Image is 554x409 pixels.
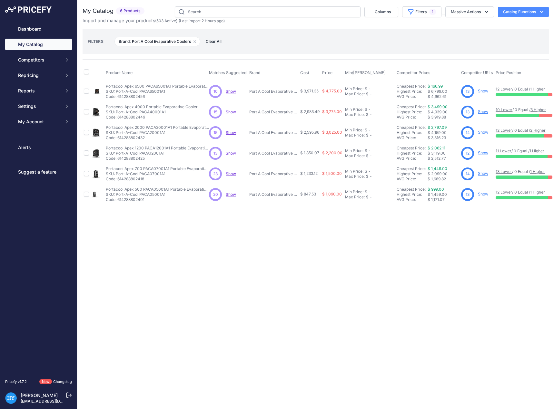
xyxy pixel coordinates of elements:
div: $ [366,133,369,138]
span: Cost [300,70,309,75]
div: $ 1,689.82 [428,176,459,182]
span: 15 [213,109,217,115]
p: Code: 614288802418 [106,176,209,182]
div: Max Price: [345,112,365,117]
small: FILTERS [88,39,104,44]
div: $ 1,171.07 [428,197,459,202]
button: Massive Actions [445,6,494,17]
span: 13 [466,192,470,197]
a: Show [478,89,488,93]
a: Changelog [53,379,72,384]
div: $ [366,112,369,117]
a: Alerts [5,142,72,153]
span: $ 2,595.96 [300,130,319,135]
p: Port A Cool Evaporative Coolers [249,171,298,176]
div: Max Price: [345,133,365,138]
div: $ [365,148,367,153]
a: $ 999.00 [428,187,444,192]
a: Show [226,192,236,197]
p: Code: 614288802425 [106,156,209,161]
span: $ 3,025.00 [322,130,342,135]
small: | [104,40,112,43]
a: Show [478,150,488,155]
p: Portacool Apex 6500 PACA65001A1 Portable Evaporative Cooler [106,84,209,89]
img: Pricefy Logo [5,6,52,13]
a: 10 Lower [496,107,512,112]
p: / 0 Equal / [496,148,552,154]
a: 503 Active [156,18,176,23]
p: Portacool Apex 1200 PACA12001A1 Portable Evaporative Cooler [106,146,209,151]
button: Settings [5,100,72,112]
p: Portacool Apex 4000 Portable Evaporative Cooler [106,104,198,109]
div: - [367,189,371,195]
div: - [369,112,372,117]
a: Show [478,192,488,196]
span: 15 [213,130,217,136]
a: Show [478,109,488,114]
a: Show [226,109,236,114]
span: Settings [18,103,60,109]
span: $ 1,090.00 [322,192,342,196]
span: Competitor Prices [397,70,430,75]
a: Cheapest Price: [397,187,426,192]
span: $ 6,799.00 [428,89,447,94]
div: $ [366,195,369,200]
div: Highest Price: [397,130,428,135]
a: Cheapest Price: [397,166,426,171]
a: $ 1,449.00 [428,166,447,171]
span: $ 1,850.07 [300,150,319,155]
span: 13 [213,150,217,156]
a: Cheapest Price: [397,146,426,150]
span: Product Name [106,70,133,75]
p: SKU: Port-A-Cool PACA40001A1 [106,109,198,115]
span: $ 3,775.00 [322,109,342,114]
button: Clear All [203,38,225,45]
a: $ 3,499.00 [428,104,448,109]
p: Code: 614288802432 [106,135,209,140]
div: $ [365,128,367,133]
p: / 0 Equal / [496,169,552,174]
div: - [369,91,372,97]
div: - [367,107,371,112]
a: [PERSON_NAME] [21,393,58,398]
span: $ 4,159.00 [428,130,447,135]
span: $ 2,099.00 [428,171,448,176]
span: New [39,379,52,385]
div: - [367,86,371,91]
span: ( ) [155,18,177,23]
p: Port A Cool Evaporative Coolers [249,109,298,115]
p: Port A Cool Evaporative Coolers [249,89,298,94]
div: - [367,148,371,153]
p: / 0 Equal / [496,107,552,112]
h2: My Catalog [83,6,114,15]
div: Min Price: [345,148,363,153]
div: - [369,195,372,200]
button: Columns [364,7,398,17]
a: Dashboard [5,23,72,35]
span: $ 3,971.35 [300,89,319,93]
a: Show [226,151,236,156]
span: 6 Products [116,7,144,15]
span: Brand [249,70,261,75]
span: 12 [466,150,470,156]
div: AVG Price: [397,156,428,161]
span: $ 3,119.00 [428,151,446,156]
a: My Catalog [5,39,72,50]
a: Show [226,130,236,135]
div: Highest Price: [397,151,428,156]
a: 12 Lower [496,128,512,133]
span: Competitor URLs [461,70,493,75]
a: $ 166.99 [428,84,443,89]
p: Portacool Apex 500 PACA05001A1 Portable Evaporative Cooler [106,187,209,192]
p: Port A Cool Evaporative Coolers [249,130,298,135]
a: 1 Higher [529,148,544,153]
div: AVG Price: [397,135,428,140]
div: Max Price: [345,91,365,97]
button: Filters1 [402,6,441,17]
span: Price Position [496,70,521,75]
